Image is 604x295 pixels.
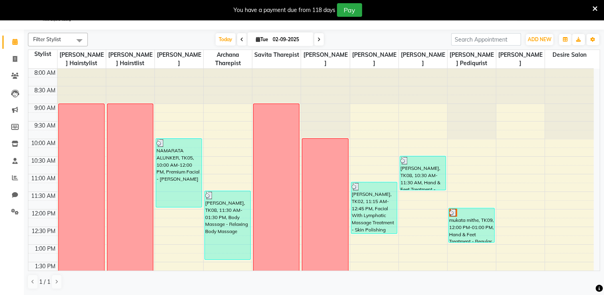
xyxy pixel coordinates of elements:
div: 10:00 AM [30,139,57,147]
span: [PERSON_NAME] [399,50,447,68]
span: [PERSON_NAME] [496,50,545,68]
div: 11:30 AM [30,192,57,200]
div: 8:00 AM [33,69,57,77]
span: desire salon [545,50,594,60]
div: 8:30 AM [33,86,57,95]
div: [PERSON_NAME], TK08, 10:30 AM-11:30 AM, Hand & Feet Treatment - Regular Pedicure [400,156,446,190]
div: You have a payment due from 118 days [234,6,335,14]
div: [PERSON_NAME], TK02, 11:15 AM-12:45 PM, Facial With Lymphatic Massage Treatment - Skin Polishing [351,182,397,233]
span: [PERSON_NAME] Hairstylist [57,50,106,68]
div: 12:30 PM [30,227,57,235]
span: Today [216,33,236,46]
button: Pay [337,3,362,17]
span: [PERSON_NAME] Hairstlist [106,50,154,68]
div: 11:00 AM [30,174,57,183]
div: [PERSON_NAME], TK08, 11:30 AM-01:30 PM, Body Massage - Relaxing Body Massage [205,191,250,259]
div: 1:30 PM [33,262,57,271]
input: 2025-09-02 [270,34,310,46]
span: 1 / 1 [39,278,50,286]
div: Stylist [28,50,57,58]
div: 9:00 AM [33,104,57,112]
span: ADD NEW [528,36,551,42]
div: 1:00 PM [33,245,57,253]
button: ADD NEW [526,34,553,45]
span: [PERSON_NAME] Pediqurist [448,50,496,68]
span: [PERSON_NAME] [301,50,349,68]
span: [PERSON_NAME] [350,50,398,68]
span: Filter Stylist [33,36,61,42]
span: Tue [254,36,270,42]
div: 10:30 AM [30,157,57,165]
div: mukata mithe, TK09, 12:00 PM-01:00 PM, Hand & Feet Treatment - Regular Pedicure [449,208,494,242]
span: savita Tharepist [252,50,301,60]
span: Archana Tharepist [204,50,252,68]
div: NAMARATA ALUNKER, TK05, 10:00 AM-12:00 PM, Premium Facial - [PERSON_NAME] [156,139,202,207]
div: 9:30 AM [33,122,57,130]
div: 12:00 PM [30,209,57,218]
input: Search Appointment [451,33,521,46]
span: [PERSON_NAME] [155,50,203,68]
